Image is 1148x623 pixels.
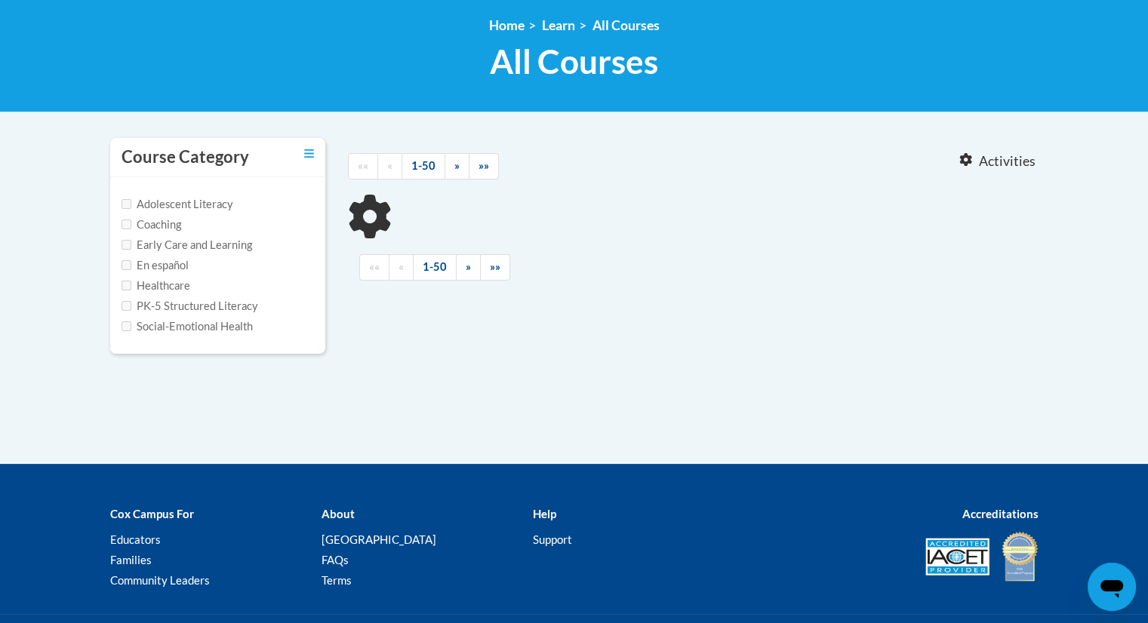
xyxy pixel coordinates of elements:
[110,553,152,566] a: Families
[532,507,556,520] b: Help
[542,17,575,33] a: Learn
[122,199,131,209] input: Checkbox for Options
[122,260,131,270] input: Checkbox for Options
[110,507,194,520] b: Cox Campus For
[122,318,253,335] label: Social-Emotional Health
[122,321,131,331] input: Checkbox for Options
[532,532,571,546] a: Support
[122,281,131,290] input: Checkbox for Options
[490,41,658,81] span: All Courses
[321,573,351,587] a: Terms
[122,240,131,250] input: Checkbox for Options
[122,146,249,169] h3: Course Category
[490,260,500,273] span: »»
[1001,530,1039,583] img: IDA® Accredited
[479,159,489,172] span: »»
[122,257,189,274] label: En español
[454,159,460,172] span: »
[387,159,392,172] span: «
[445,153,469,180] a: Next
[348,153,378,180] a: Begining
[592,17,660,33] a: All Courses
[358,159,368,172] span: ««
[979,153,1036,170] span: Activities
[480,254,510,281] a: End
[377,153,402,180] a: Previous
[321,507,354,520] b: About
[456,254,481,281] a: Next
[122,278,190,294] label: Healthcare
[122,219,131,229] input: Checkbox for Options
[122,196,233,213] label: Adolescent Literacy
[402,153,445,180] a: 1-50
[489,17,525,33] a: Home
[304,146,314,162] a: Toggle collapse
[110,532,161,546] a: Educators
[466,260,471,273] span: »
[389,254,414,281] a: Previous
[122,301,131,311] input: Checkbox for Options
[321,532,436,546] a: [GEOGRAPHIC_DATA]
[399,260,404,273] span: «
[321,553,348,566] a: FAQs
[469,153,499,180] a: End
[413,254,457,281] a: 1-50
[359,254,389,281] a: Begining
[369,260,380,273] span: ««
[122,298,258,315] label: PK-5 Structured Literacy
[925,538,989,575] img: Accredited IACET® Provider
[122,216,181,233] label: Coaching
[1088,563,1136,611] iframe: Button to launch messaging window
[122,237,252,253] label: Early Care and Learning
[110,573,210,587] a: Community Leaders
[962,507,1039,520] b: Accreditations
